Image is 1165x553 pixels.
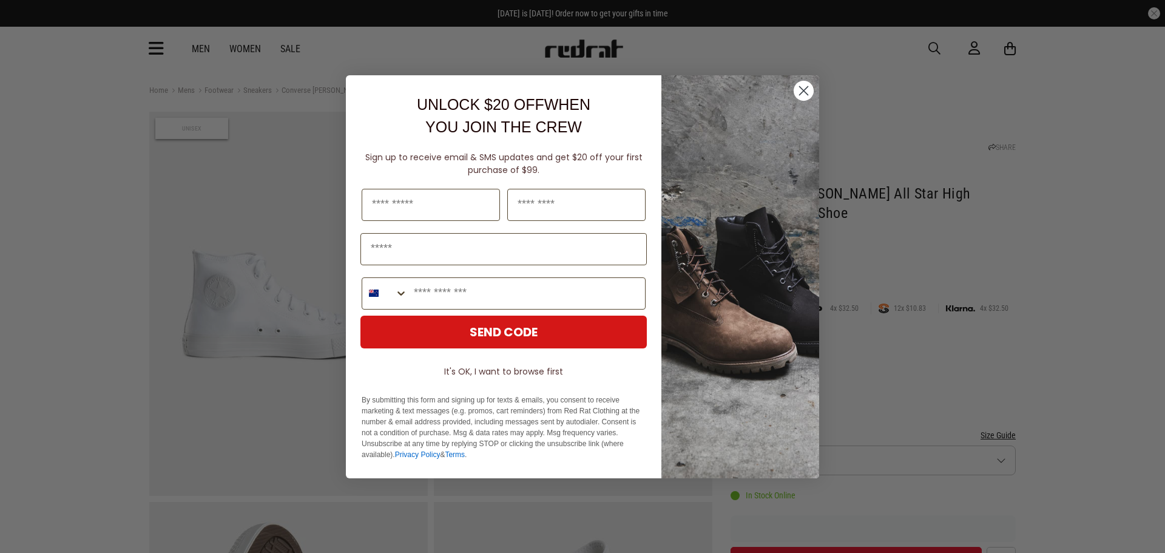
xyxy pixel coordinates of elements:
[362,278,408,309] button: Search Countries
[369,288,379,298] img: New Zealand
[365,151,643,176] span: Sign up to receive email & SMS updates and get $20 off your first purchase of $99.
[395,450,441,459] a: Privacy Policy
[360,316,647,348] button: SEND CODE
[793,80,814,101] button: Close dialog
[362,189,500,221] input: First Name
[544,96,590,113] span: WHEN
[360,361,647,382] button: It's OK, I want to browse first
[445,450,465,459] a: Terms
[10,5,46,41] button: Open LiveChat chat widget
[661,75,819,478] img: f7662613-148e-4c88-9575-6c6b5b55a647.jpeg
[360,233,647,265] input: Email
[425,118,582,135] span: YOU JOIN THE CREW
[417,96,544,113] span: UNLOCK $20 OFF
[362,395,646,460] p: By submitting this form and signing up for texts & emails, you consent to receive marketing & tex...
